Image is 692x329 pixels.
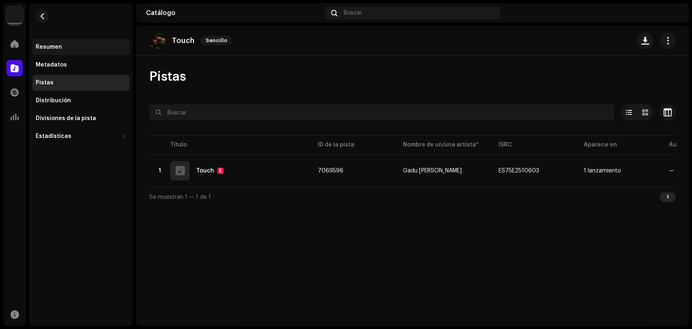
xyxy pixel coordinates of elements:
[666,6,679,19] img: f128795f-6746-4f0f-b5d6-aee1965a7dc2
[149,194,211,200] span: Se muestran 1 — 1 de 1
[201,36,232,45] span: Sencillo
[36,44,62,50] div: Resumen
[32,39,130,55] re-m-nav-item: Resumen
[36,115,96,122] div: Divisiones de la pista
[146,10,321,16] div: Catálogo
[32,92,130,109] re-m-nav-item: Distribución
[36,62,67,68] div: Metadatos
[36,133,71,140] div: Estadísticas
[6,6,23,23] img: 297a105e-aa6c-4183-9ff4-27133c00f2e2
[172,37,194,45] p: Touch
[149,104,614,120] input: Buscar
[660,192,676,202] div: 1
[403,168,486,174] span: Gadu Camiolo
[32,110,130,127] re-m-nav-item: Divisiones de la pista
[32,57,130,73] re-m-nav-item: Metadatos
[149,32,165,49] img: bccabe0e-6f96-4221-8f39-b6f215d5fa2d
[149,69,186,85] span: Pistas
[584,168,656,174] span: 1 lanzamiento
[36,80,54,86] div: Pistas
[318,168,343,174] span: 7069596
[344,10,362,16] span: Buscar
[32,75,130,91] re-m-nav-item: Pistas
[499,168,539,174] div: ES75E2510603
[217,168,224,174] div: E
[403,168,462,174] div: Gadu [PERSON_NAME]
[584,168,621,174] div: 1 lanzamiento
[196,168,214,174] div: Touch
[32,128,130,144] re-m-nav-dropdown: Estadísticas
[36,97,71,104] div: Distribución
